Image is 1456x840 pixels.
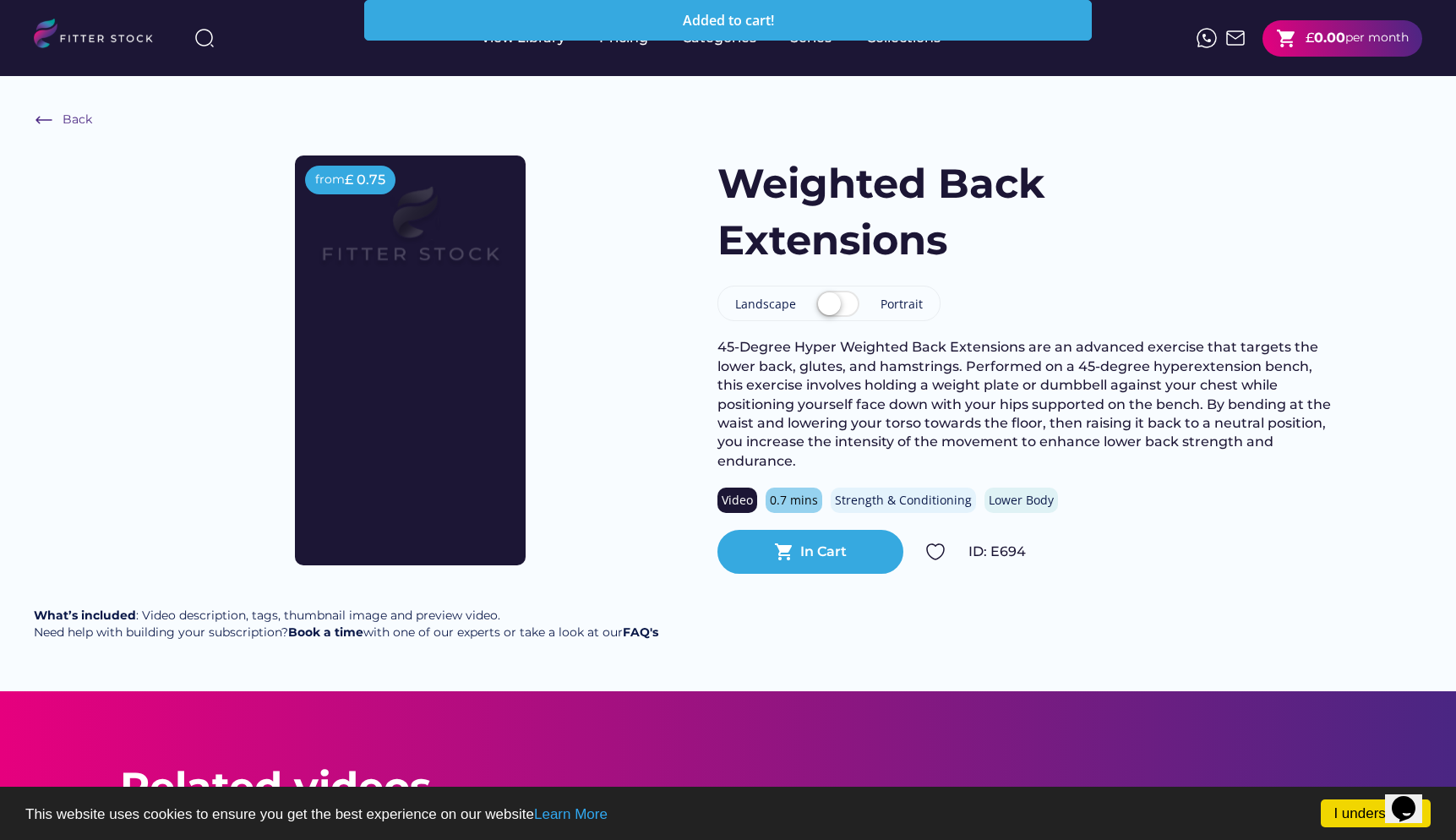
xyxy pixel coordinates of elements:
button: shopping_cart [774,542,794,562]
a: FAQ's [623,625,658,640]
div: per month [1345,30,1409,46]
img: Frame%2051.svg [1225,28,1246,48]
img: meteor-icons_whatsapp%20%281%29.svg [1197,28,1217,48]
div: £ 0.75 [345,171,385,189]
img: search-normal%203.svg [194,28,215,48]
strong: 0.00 [1314,30,1345,46]
div: Strength & Conditioning [835,492,972,509]
a: Book a time [288,625,363,640]
p: This website uses cookies to ensure you get the best experience on our website [25,807,1431,821]
div: 45-Degree Hyper Weighted Back Extensions are an advanced exercise that targets the lower back, gl... [717,338,1337,471]
div: In Cart [800,543,847,561]
div: 0.7 mins [770,492,818,509]
div: Lower Body [989,492,1054,509]
div: Landscape [735,296,796,313]
div: Portrait [881,296,923,313]
img: LOGO.svg [34,19,167,53]
img: Frame%2079%20%281%29.svg [292,155,528,314]
strong: What’s included [34,608,136,623]
a: Learn More [534,806,608,822]
div: Video [722,492,753,509]
div: : Video description, tags, thumbnail image and preview video. Need help with building your subscr... [34,608,658,641]
img: Frame%20%286%29.svg [34,110,54,130]
iframe: chat widget [1385,772,1439,823]
button: shopping_cart [1276,28,1297,49]
div: from [315,172,345,188]
div: Added to cart! [375,14,1082,27]
div: Related videos [120,759,431,815]
div: ID: E694 [968,543,1337,561]
div: £ [1306,29,1314,47]
img: Group%201000002324.svg [925,542,946,562]
a: I understand! [1321,799,1431,827]
h1: Weighted Back Extensions [717,155,1182,269]
div: Back [63,112,92,128]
